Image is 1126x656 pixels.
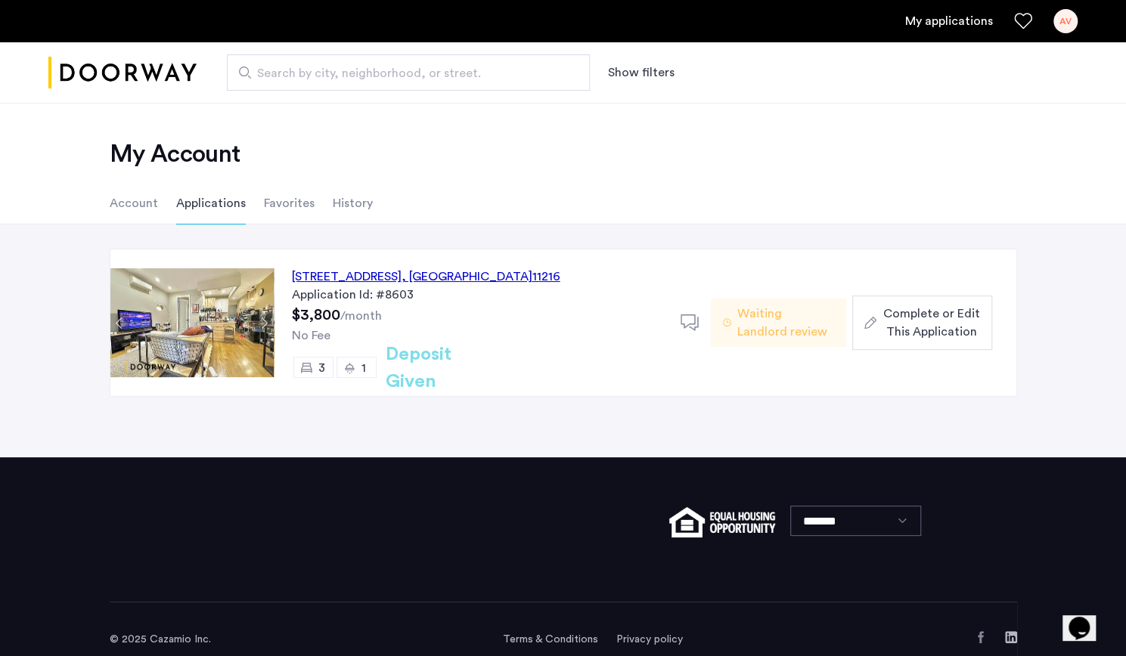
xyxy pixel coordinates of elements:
[608,63,675,82] button: Show or hide filters
[790,506,921,536] select: Language select
[975,631,987,643] a: Facebook
[110,634,211,645] span: © 2025 Cazamio Inc.
[318,362,325,374] span: 3
[333,182,373,224] li: History
[1062,596,1111,641] iframe: chat widget
[905,12,993,30] a: My application
[255,314,274,333] button: Next apartment
[176,182,246,224] li: Applications
[402,271,532,283] span: , [GEOGRAPHIC_DATA]
[361,362,366,374] span: 1
[882,305,979,341] span: Complete or Edit This Application
[852,296,991,350] button: button
[1014,12,1032,30] a: Favorites
[292,286,662,304] div: Application Id: #8603
[227,54,590,91] input: Apartment Search
[292,330,330,342] span: No Fee
[1053,9,1078,33] div: AV
[669,507,774,537] img: equal-housing.png
[503,632,598,647] a: Terms and conditions
[264,182,315,224] li: Favorites
[292,268,560,286] div: [STREET_ADDRESS] 11216
[616,632,683,647] a: Privacy policy
[48,45,197,101] a: Cazamio logo
[257,64,547,82] span: Search by city, neighborhood, or street.
[340,310,382,322] sub: /month
[737,305,834,341] span: Waiting Landlord review
[48,45,197,101] img: logo
[110,182,158,224] li: Account
[386,341,506,395] h2: Deposit Given
[110,139,1017,169] h2: My Account
[110,268,274,377] img: Apartment photo
[110,314,129,333] button: Previous apartment
[292,308,340,323] span: $3,800
[1005,631,1017,643] a: LinkedIn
